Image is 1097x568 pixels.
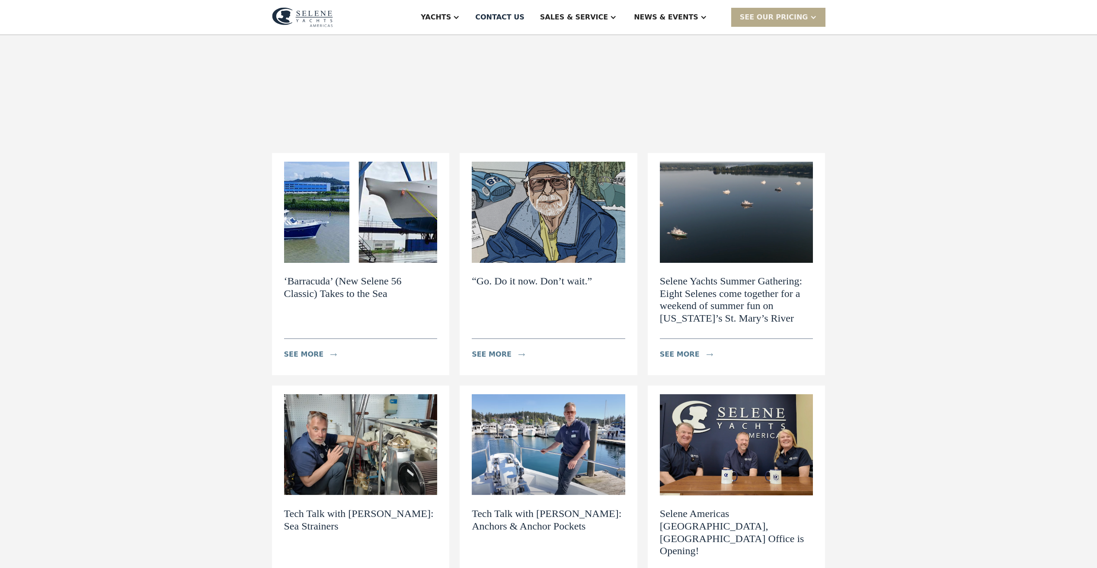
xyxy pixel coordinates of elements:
[330,353,337,356] img: icon
[660,162,813,263] img: Selene Yachts Summer Gathering: Eight Selenes come together for a weekend of summer fun on Maryla...
[284,394,438,495] img: Tech Talk with Dylan: Sea Strainers
[272,153,450,375] a: ‘Barracuda’ (New Selene 56 Classic) Takes to the Sea‘Barracuda’ (New Selene 56 Classic) Takes to ...
[634,12,698,22] div: News & EVENTS
[284,349,324,360] div: see more
[660,394,813,495] img: Selene Americas Annapolis, MD Office is Opening!
[660,349,700,360] div: see more
[740,12,808,22] div: SEE Our Pricing
[475,12,525,22] div: Contact US
[660,507,813,557] h2: Selene Americas [GEOGRAPHIC_DATA], [GEOGRAPHIC_DATA] Office is Opening!
[284,507,438,533] h2: Tech Talk with [PERSON_NAME]: Sea Strainers
[518,353,525,356] img: icon
[421,12,451,22] div: Yachts
[472,162,625,263] img: “Go. Do it now. Don’t wait.”
[284,275,438,300] h2: ‘Barracuda’ (New Selene 56 Classic) Takes to the Sea
[272,7,333,27] img: logo
[284,162,438,263] img: ‘Barracuda’ (New Selene 56 Classic) Takes to the Sea
[472,507,625,533] h2: Tech Talk with [PERSON_NAME]: Anchors & Anchor Pockets
[472,275,592,287] h2: “Go. Do it now. Don’t wait.”
[460,153,637,375] a: “Go. Do it now. Don’t wait.” “Go. Do it now. Don’t wait.”see moreicon
[540,12,608,22] div: Sales & Service
[660,275,813,325] h2: Selene Yachts Summer Gathering: Eight Selenes come together for a weekend of summer fun on [US_ST...
[472,394,625,495] img: Tech Talk with Dylan: Anchors & Anchor Pockets
[731,8,825,26] div: SEE Our Pricing
[472,349,512,360] div: see more
[707,353,713,356] img: icon
[648,153,825,375] a: Selene Yachts Summer Gathering: Eight Selenes come together for a weekend of summer fun on Maryla...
